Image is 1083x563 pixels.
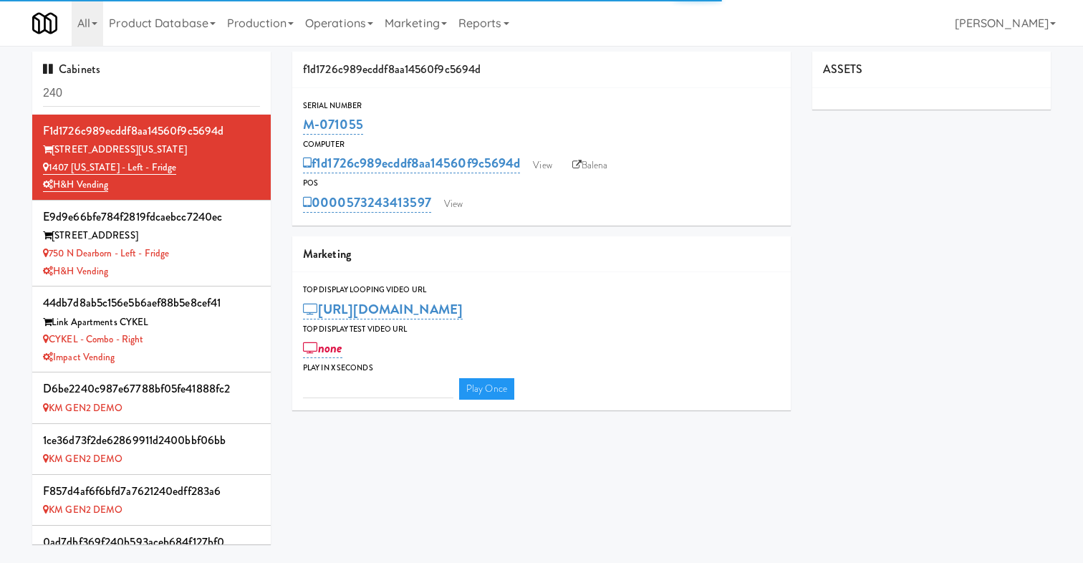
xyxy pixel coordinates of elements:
a: View [526,155,559,176]
a: Impact Vending [43,350,115,364]
img: Micromart [32,11,57,36]
div: Computer [303,138,780,152]
a: KM GEN2 DEMO [43,401,122,415]
div: [STREET_ADDRESS][US_STATE] [43,141,260,159]
a: KM GEN2 DEMO [43,452,122,466]
div: Top Display Test Video Url [303,322,780,337]
li: d6be2240c987e67788bf05fe41888fc2 KM GEN2 DEMO [32,372,271,423]
div: 0ad7dbf369f240b593aceb684f127bf0 [43,531,260,553]
div: d6be2240c987e67788bf05fe41888fc2 [43,378,260,400]
span: Cabinets [43,61,100,77]
a: M-071055 [303,115,363,135]
span: ASSETS [823,61,863,77]
a: H&H Vending [43,178,108,192]
a: Balena [565,155,615,176]
li: f1d1726c989ecddf8aa14560f9c5694d[STREET_ADDRESS][US_STATE] 1407 [US_STATE] - Left - FridgeH&H Ven... [32,115,271,201]
div: e9d9e66bfe784f2819fdcaebcc7240ec [43,206,260,228]
a: [URL][DOMAIN_NAME] [303,299,463,319]
div: [STREET_ADDRESS] [43,227,260,245]
div: Play in X seconds [303,361,780,375]
a: f1d1726c989ecddf8aa14560f9c5694d [303,153,520,173]
a: 1407 [US_STATE] - Left - Fridge [43,160,176,175]
li: e9d9e66bfe784f2819fdcaebcc7240ec[STREET_ADDRESS] 750 N Dearborn - Left - FridgeH&H Vending [32,201,271,287]
a: 0000573243413597 [303,193,431,213]
div: f1d1726c989ecddf8aa14560f9c5694d [292,52,791,88]
a: KM GEN2 DEMO [43,503,122,516]
div: Serial Number [303,99,780,113]
input: Search cabinets [43,80,260,107]
div: 1ce36d73f2de62869911d2400bbf06bb [43,430,260,451]
div: 44db7d8ab5c156e5b6aef88b5e8cef41 [43,292,260,314]
a: CYKEL - Combo - Right [43,332,143,346]
span: Marketing [303,246,351,262]
a: 750 N Dearborn - Left - Fridge [43,246,169,260]
a: H&H Vending [43,264,108,278]
li: 1ce36d73f2de62869911d2400bbf06bb KM GEN2 DEMO [32,424,271,475]
a: View [437,193,470,215]
div: f857d4af6f6bfd7a7621240edff283a6 [43,481,260,502]
div: Top Display Looping Video Url [303,283,780,297]
a: Play Once [459,378,514,400]
li: 44db7d8ab5c156e5b6aef88b5e8cef41Link Apartments CYKEL CYKEL - Combo - RightImpact Vending [32,287,271,372]
a: none [303,338,342,358]
div: Link Apartments CYKEL [43,314,260,332]
div: POS [303,176,780,191]
li: f857d4af6f6bfd7a7621240edff283a6 KM GEN2 DEMO [32,475,271,526]
div: f1d1726c989ecddf8aa14560f9c5694d [43,120,260,142]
